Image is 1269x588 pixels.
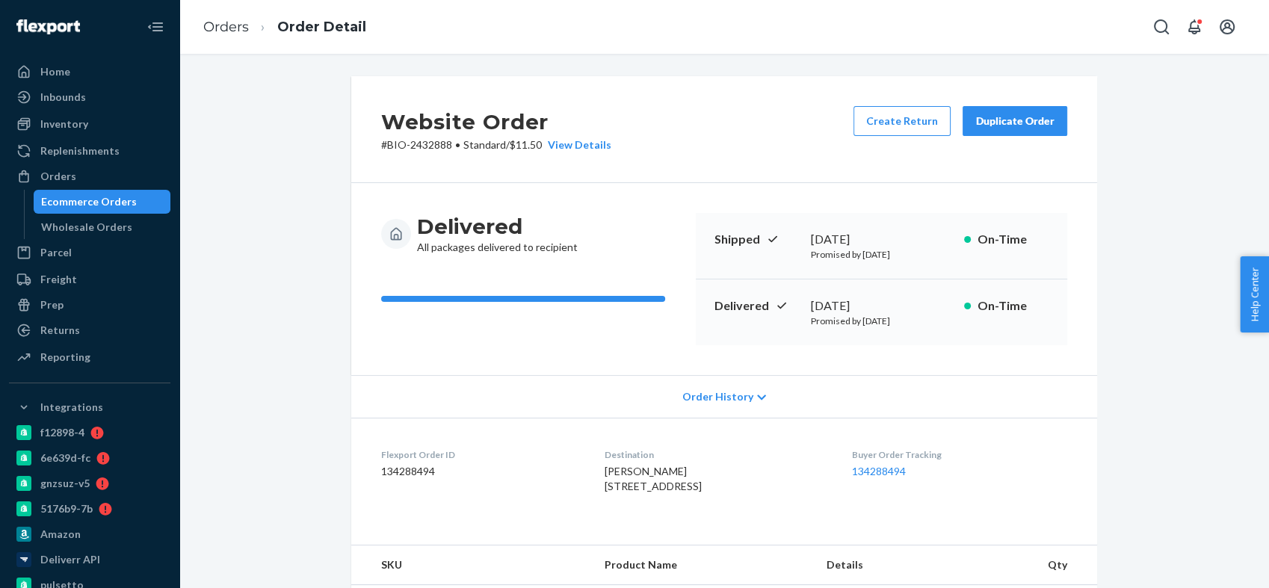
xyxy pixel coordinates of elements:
dt: Flexport Order ID [381,448,581,461]
dd: 134288494 [381,464,581,479]
a: Parcel [9,241,170,264]
p: On-Time [977,297,1049,315]
div: gnzsuz-v5 [40,476,90,491]
div: Home [40,64,70,79]
dt: Buyer Order Tracking [852,448,1067,461]
div: Orders [40,169,76,184]
a: Amazon [9,522,170,546]
button: View Details [542,137,611,152]
h3: Delivered [417,213,578,240]
th: Qty [978,545,1097,585]
a: gnzsuz-v5 [9,471,170,495]
span: [PERSON_NAME] [STREET_ADDRESS] [605,465,702,492]
a: Prep [9,293,170,317]
span: Order History [682,389,753,404]
a: 134288494 [852,465,906,477]
span: • [455,138,460,151]
ol: breadcrumbs [191,5,378,49]
button: Open account menu [1212,12,1242,42]
a: Wholesale Orders [34,215,171,239]
div: Ecommerce Orders [41,194,137,209]
div: Wholesale Orders [41,220,132,235]
th: SKU [351,545,593,585]
a: Inventory [9,112,170,136]
div: Parcel [40,245,72,260]
div: f12898-4 [40,425,84,440]
div: Integrations [40,400,103,415]
div: [DATE] [811,231,952,248]
div: Replenishments [40,143,120,158]
p: On-Time [977,231,1049,248]
div: Amazon [40,527,81,542]
div: All packages delivered to recipient [417,213,578,255]
p: Promised by [DATE] [811,315,952,327]
p: Shipped [714,231,799,248]
div: Prep [40,297,64,312]
h2: Website Order [381,106,611,137]
th: Details [815,545,979,585]
a: Replenishments [9,139,170,163]
a: Inbounds [9,85,170,109]
div: 6e639d-fc [40,451,90,465]
button: Open Search Box [1146,12,1176,42]
div: Inventory [40,117,88,131]
a: Deliverr API [9,548,170,572]
div: Inbounds [40,90,86,105]
div: Returns [40,323,80,338]
a: Returns [9,318,170,342]
a: 6e639d-fc [9,446,170,470]
p: Promised by [DATE] [811,248,952,261]
a: Ecommerce Orders [34,190,171,214]
button: Open notifications [1179,12,1209,42]
p: # BIO-2432888 / $11.50 [381,137,611,152]
div: Duplicate Order [975,114,1055,129]
a: Reporting [9,345,170,369]
a: Orders [9,164,170,188]
a: f12898-4 [9,421,170,445]
button: Create Return [853,106,951,136]
a: Freight [9,267,170,291]
button: Close Navigation [141,12,170,42]
p: Delivered [714,297,799,315]
img: Flexport logo [16,19,80,34]
div: 5176b9-7b [40,501,93,516]
div: Freight [40,272,77,287]
a: 5176b9-7b [9,497,170,521]
span: Standard [463,138,506,151]
button: Duplicate Order [963,106,1067,136]
div: Deliverr API [40,552,100,567]
th: Product Name [593,545,814,585]
div: [DATE] [811,297,952,315]
dt: Destination [605,448,827,461]
a: Order Detail [277,19,366,35]
button: Help Center [1240,256,1269,332]
div: Reporting [40,350,90,365]
button: Integrations [9,395,170,419]
a: Home [9,60,170,84]
a: Orders [203,19,249,35]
